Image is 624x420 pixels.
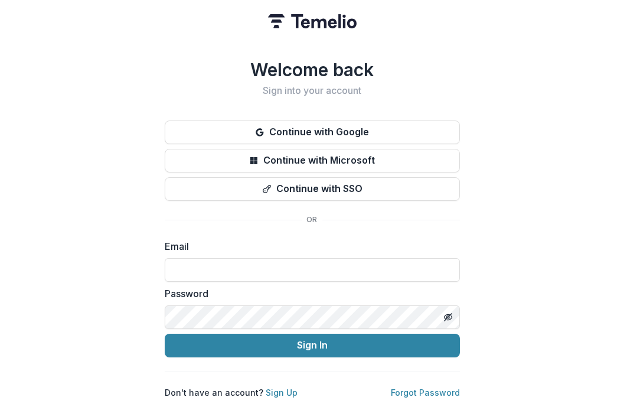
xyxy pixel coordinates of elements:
[391,388,460,398] a: Forgot Password
[165,334,460,357] button: Sign In
[268,14,357,28] img: Temelio
[165,85,460,96] h2: Sign into your account
[165,121,460,144] button: Continue with Google
[165,286,453,301] label: Password
[165,239,453,253] label: Email
[165,177,460,201] button: Continue with SSO
[439,308,458,327] button: Toggle password visibility
[165,59,460,80] h1: Welcome back
[165,386,298,399] p: Don't have an account?
[165,149,460,172] button: Continue with Microsoft
[266,388,298,398] a: Sign Up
